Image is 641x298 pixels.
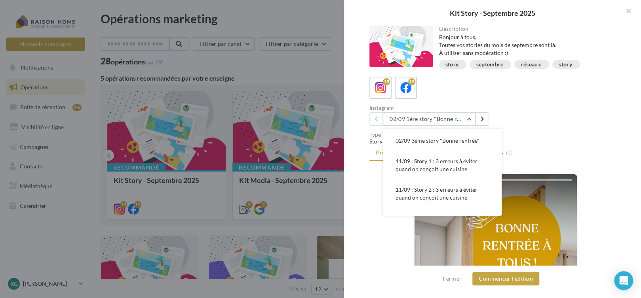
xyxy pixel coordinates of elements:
[472,272,539,285] button: Commencer l'édition
[521,62,541,68] div: réseaux
[559,62,572,68] div: story
[369,105,493,111] div: Instagram
[439,274,465,283] button: Fermer
[396,215,477,229] span: 11/09 : Story 3 : 3 erreurs à éviter quand on conçoit une cuisine
[369,132,622,138] div: Type
[396,186,477,201] span: 11/09 : Story 2 : 3 erreurs à éviter quand on conçoit une cuisine
[506,149,513,156] span: (0)
[439,33,616,57] div: Bonjour à tous, Toutes vos stories du mois de septembre sont là. À utiliser sans modération :)
[369,138,622,145] div: Story
[383,112,476,126] button: 02/09 1ère story "Bonne rentrée"
[383,179,502,208] button: 11/09 : Story 2 : 3 erreurs à éviter quand on conçoit une cuisine
[383,78,390,85] div: 15
[396,137,479,144] span: 02/09 3ème story "Bonne rentrée"
[614,271,633,290] div: Open Intercom Messenger
[439,26,616,32] div: Description
[383,208,502,236] button: 11/09 : Story 3 : 3 erreurs à éviter quand on conçoit une cuisine
[476,62,503,68] div: septembre
[445,62,459,68] div: story
[408,78,415,85] div: 15
[383,151,502,179] button: 11/09 : Story 1 : 3 erreurs à éviter quand on conçoit une cuisine
[383,130,502,151] button: 02/09 3ème story "Bonne rentrée"
[396,158,477,172] span: 11/09 : Story 1 : 3 erreurs à éviter quand on conçoit une cuisine
[357,9,628,17] div: Kit Story - Septembre 2025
